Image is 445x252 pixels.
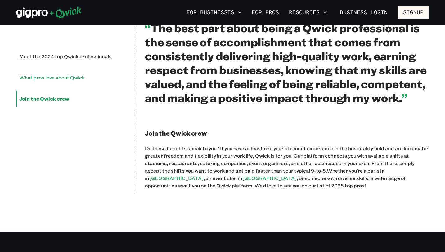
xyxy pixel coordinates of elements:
span: “ [145,20,151,35]
a: [GEOGRAPHIC_DATA] [149,175,204,181]
li: What pros love about Qwick [16,70,125,86]
iframe: Netlify Drawer [101,237,344,252]
button: For Businesses [184,7,244,18]
span: The best part about being a Qwick professional is the sense of accomplishment that comes from con... [145,20,427,105]
p: Do these benefits speak to you? If you have at least one year of recent experience in the hospita... [145,145,429,189]
p: ‍ [145,110,429,117]
span: ” [402,90,407,105]
li: Join the Qwick crew [16,91,125,107]
button: Resources [286,7,330,18]
a: Business Login [335,6,393,19]
button: Signup [398,6,429,19]
a: For Pros [249,7,281,18]
b: Join the Qwick crew [145,129,207,137]
li: Meet the 2024 top Qwick professionals [16,48,125,65]
a: [GEOGRAPHIC_DATA] [242,175,297,181]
